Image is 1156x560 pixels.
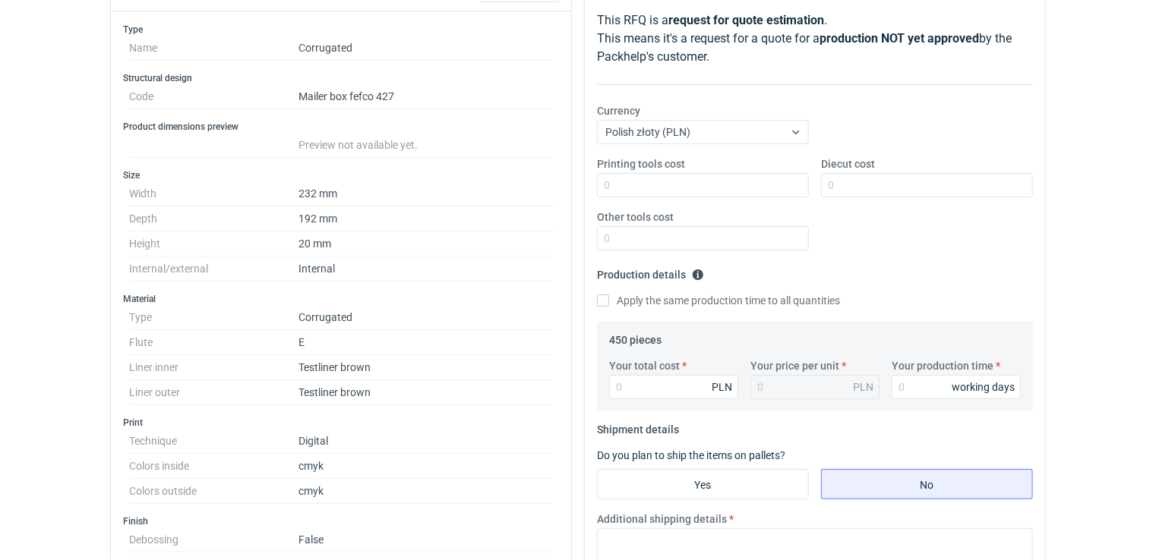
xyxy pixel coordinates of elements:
[597,103,640,118] label: Currency
[129,355,298,380] dt: Liner inner
[129,527,298,552] dt: Debossing
[129,231,298,256] dt: Height
[129,206,298,231] dt: Depth
[597,11,1033,66] p: This RFQ is a . This means it's a request for a quote for a by the Packhelp's customer.
[123,121,559,133] h3: Product dimensions preview
[609,375,738,399] input: 0
[129,454,298,479] dt: Colors inside
[129,256,298,282] dt: Internal/external
[129,305,298,330] dt: Type
[597,173,809,197] input: 0
[298,181,553,206] dd: 232 mm
[892,375,1021,399] input: 0
[597,209,674,225] label: Other tools cost
[597,226,809,250] input: 0
[129,330,298,355] dt: Flute
[123,24,559,36] h3: Type
[597,469,809,499] label: Yes
[298,527,553,552] dd: False
[597,293,840,308] label: Apply the same production time to all quantities
[298,305,553,330] dd: Corrugated
[597,511,727,527] label: Additional shipping details
[298,84,553,109] dd: Mailer box fefco 427
[298,429,553,454] dd: Digital
[129,36,298,61] dt: Name
[820,31,979,46] strong: production NOT yet approved
[123,72,559,84] h3: Structural design
[298,380,553,405] dd: Testliner brown
[298,454,553,479] dd: cmyk
[129,181,298,206] dt: Width
[821,173,1033,197] input: 0
[129,429,298,454] dt: Technique
[821,156,875,171] label: Diecut cost
[605,126,690,138] span: Polish złoty (PLN)
[853,379,873,395] div: PLN
[123,293,559,305] h3: Material
[129,84,298,109] dt: Code
[750,358,839,373] label: Your price per unit
[298,355,553,380] dd: Testliner brown
[129,479,298,504] dt: Colors outside
[298,139,418,151] span: Preview not available yet.
[597,449,785,461] label: Do you plan to ship the items on pallets?
[123,417,559,429] h3: Print
[597,417,679,436] legend: Shipment details
[821,469,1033,499] label: No
[668,13,824,27] strong: request for quote estimation
[123,515,559,527] h3: Finish
[298,479,553,504] dd: cmyk
[129,380,298,405] dt: Liner outer
[298,36,553,61] dd: Corrugated
[298,231,553,256] dd: 20 mm
[298,206,553,231] dd: 192 mm
[597,156,685,171] label: Printing tools cost
[892,358,993,373] label: Your production time
[952,379,1015,395] div: working days
[609,328,662,346] legend: 450 pieces
[597,263,704,281] legend: Production details
[298,256,553,282] dd: Internal
[712,379,732,395] div: PLN
[123,169,559,181] h3: Size
[298,330,553,355] dd: E
[609,358,680,373] label: Your total cost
